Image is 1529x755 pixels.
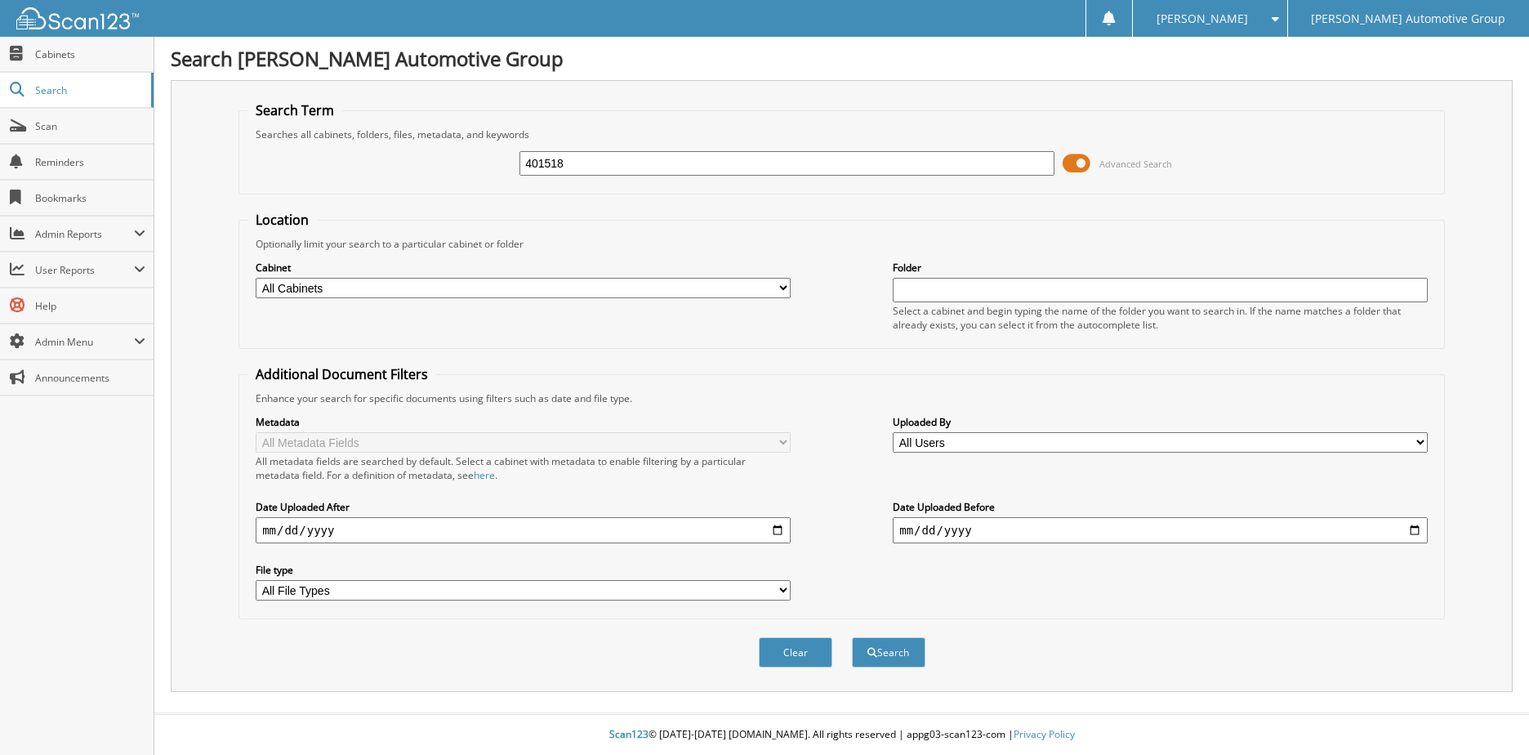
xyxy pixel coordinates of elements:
label: Date Uploaded Before [893,500,1428,514]
div: © [DATE]-[DATE] [DOMAIN_NAME]. All rights reserved | appg03-scan123-com | [154,715,1529,755]
a: here [474,468,495,482]
label: Uploaded By [893,415,1428,429]
a: Privacy Policy [1014,727,1075,741]
img: scan123-logo-white.svg [16,7,139,29]
span: Admin Menu [35,335,134,349]
iframe: Chat Widget [1447,677,1529,755]
span: Cabinets [35,47,145,61]
input: end [893,517,1428,543]
span: Scan123 [609,727,649,741]
span: Search [35,83,143,97]
div: Searches all cabinets, folders, files, metadata, and keywords [247,127,1436,141]
legend: Additional Document Filters [247,365,436,383]
span: Advanced Search [1099,158,1172,170]
span: User Reports [35,263,134,277]
div: Select a cabinet and begin typing the name of the folder you want to search in. If the name match... [893,304,1428,332]
label: Cabinet [256,261,791,275]
legend: Search Term [247,101,342,119]
div: Enhance your search for specific documents using filters such as date and file type. [247,391,1436,405]
h1: Search [PERSON_NAME] Automotive Group [171,45,1513,72]
div: All metadata fields are searched by default. Select a cabinet with metadata to enable filtering b... [256,454,791,482]
legend: Location [247,211,317,229]
span: Bookmarks [35,191,145,205]
span: [PERSON_NAME] [1157,14,1248,24]
label: Date Uploaded After [256,500,791,514]
span: Reminders [35,155,145,169]
span: Announcements [35,371,145,385]
label: Metadata [256,415,791,429]
span: Help [35,299,145,313]
button: Clear [759,637,832,668]
div: Optionally limit your search to a particular cabinet or folder [247,237,1436,251]
label: File type [256,563,791,577]
span: Admin Reports [35,227,134,241]
label: Folder [893,261,1428,275]
span: Scan [35,119,145,133]
button: Search [852,637,925,668]
span: [PERSON_NAME] Automotive Group [1311,14,1505,24]
input: start [256,517,791,543]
